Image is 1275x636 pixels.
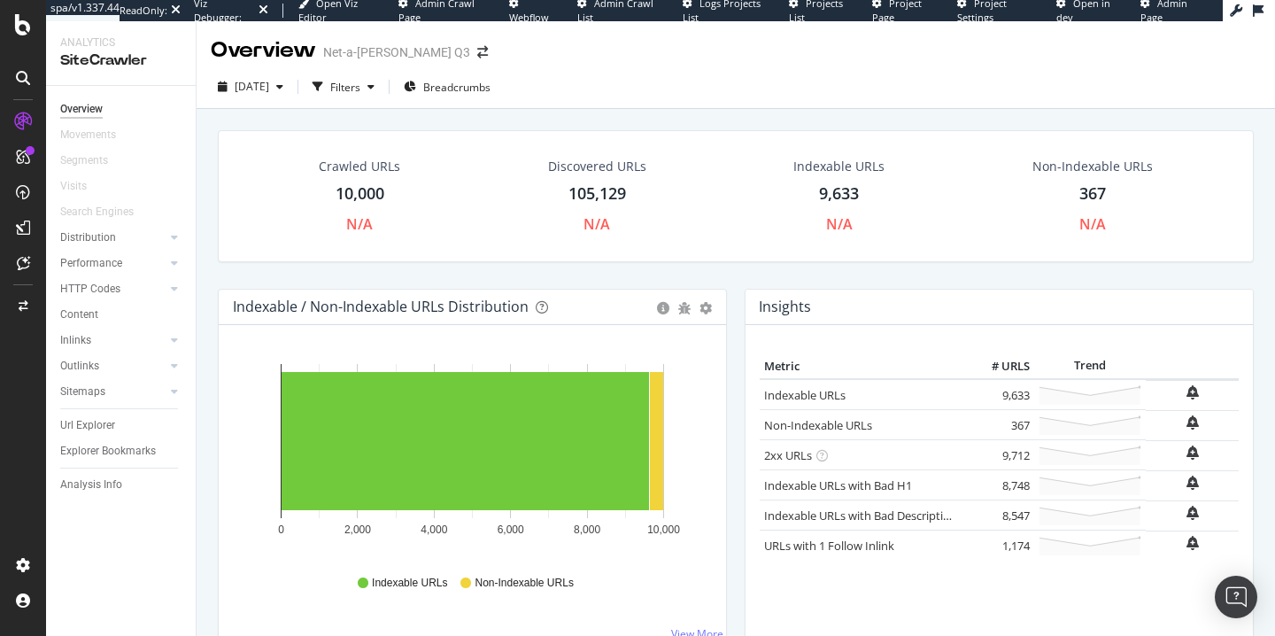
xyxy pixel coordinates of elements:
[963,531,1034,561] td: 1,174
[568,182,626,206] div: 105,129
[397,73,498,101] button: Breadcrumbs
[509,11,549,24] span: Webflow
[764,538,894,554] a: URLs with 1 Follow Inlink
[764,508,957,524] a: Indexable URLs with Bad Description
[60,126,134,144] a: Movements
[305,73,382,101] button: Filters
[60,442,156,461] div: Explorer Bookmarks
[60,357,166,376] a: Outlinks
[1186,385,1199,399] div: bell-plus
[211,35,316,66] div: Overview
[60,254,122,273] div: Performance
[60,383,105,401] div: Sitemaps
[60,229,166,247] a: Distribution
[60,280,120,299] div: HTTP Codes
[60,151,126,170] a: Segments
[60,50,182,71] div: SiteCrawler
[963,410,1034,440] td: 367
[678,302,691,314] div: bug
[963,353,1034,380] th: # URLS
[657,302,669,314] div: circle-info
[477,46,488,58] div: arrow-right-arrow-left
[60,35,182,50] div: Analytics
[120,4,167,18] div: ReadOnly:
[421,524,447,536] text: 4,000
[583,214,610,235] div: N/A
[346,214,373,235] div: N/A
[60,306,98,324] div: Content
[764,477,912,493] a: Indexable URLs with Bad H1
[826,214,853,235] div: N/A
[963,379,1034,410] td: 9,633
[323,43,470,61] div: Net-a-[PERSON_NAME] Q3
[819,182,859,206] div: 9,633
[764,387,846,403] a: Indexable URLs
[60,416,183,435] a: Url Explorer
[1186,506,1199,520] div: bell-plus
[1186,536,1199,550] div: bell-plus
[1032,158,1153,175] div: Non-Indexable URLs
[574,524,600,536] text: 8,000
[60,306,183,324] a: Content
[1186,476,1199,490] div: bell-plus
[60,177,104,196] a: Visits
[60,254,166,273] a: Performance
[372,576,447,591] span: Indexable URLs
[1215,576,1257,618] div: Open Intercom Messenger
[60,100,103,119] div: Overview
[759,295,811,319] h4: Insights
[235,79,269,94] span: 2025 Sep. 26th
[60,416,115,435] div: Url Explorer
[1034,353,1146,380] th: Trend
[60,476,122,494] div: Analysis Info
[60,357,99,376] div: Outlinks
[60,331,166,350] a: Inlinks
[764,447,812,463] a: 2xx URLs
[336,182,384,206] div: 10,000
[233,298,529,315] div: Indexable / Non-Indexable URLs Distribution
[60,126,116,144] div: Movements
[548,158,646,175] div: Discovered URLs
[1079,214,1106,235] div: N/A
[60,177,87,196] div: Visits
[963,500,1034,531] td: 8,547
[233,353,712,559] svg: A chart.
[60,203,151,221] a: Search Engines
[793,158,885,175] div: Indexable URLs
[60,476,183,494] a: Analysis Info
[60,383,166,401] a: Sitemaps
[60,229,116,247] div: Distribution
[1079,182,1106,206] div: 367
[647,524,680,536] text: 10,000
[498,524,524,536] text: 6,000
[60,151,108,170] div: Segments
[760,353,963,380] th: Metric
[60,203,134,221] div: Search Engines
[211,73,290,101] button: [DATE]
[475,576,573,591] span: Non-Indexable URLs
[764,417,872,433] a: Non-Indexable URLs
[699,302,712,314] div: gear
[423,80,491,95] span: Breadcrumbs
[1186,446,1199,460] div: bell-plus
[330,80,360,95] div: Filters
[1186,415,1199,430] div: bell-plus
[60,100,183,119] a: Overview
[344,524,371,536] text: 2,000
[60,331,91,350] div: Inlinks
[278,524,284,536] text: 0
[963,470,1034,500] td: 8,748
[319,158,400,175] div: Crawled URLs
[60,280,166,299] a: HTTP Codes
[60,442,183,461] a: Explorer Bookmarks
[963,440,1034,470] td: 9,712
